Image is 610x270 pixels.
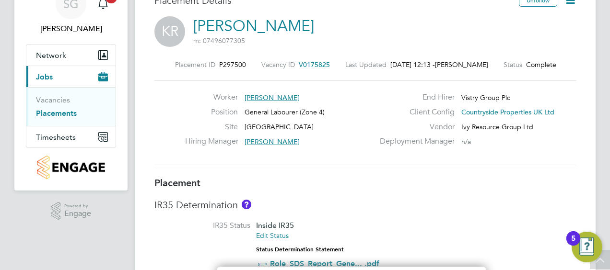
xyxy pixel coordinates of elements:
label: Deployment Manager [374,136,455,146]
button: About IR35 [242,200,251,209]
a: Go to home page [26,156,116,179]
a: Edit Status [256,231,289,240]
span: V0175825 [299,60,330,69]
label: End Hirer [374,92,455,102]
label: IR35 Status [154,221,250,231]
span: General Labourer (Zone 4) [245,108,325,116]
span: Sean Goode [26,23,116,34]
label: Vacancy ID [261,60,295,69]
span: P297500 [219,60,246,69]
img: countryside-properties-logo-retina.png [37,156,105,179]
span: Complete [526,60,556,69]
span: Engage [64,210,91,218]
a: Placements [36,109,77,118]
div: 5 [571,238,575,251]
a: Vacancies [36,95,70,104]
span: Powered by [64,202,91,210]
label: Status [504,60,522,69]
span: [PERSON_NAME] [245,137,300,146]
span: Ivy Resource Group Ltd [461,123,533,131]
span: [PERSON_NAME] [435,60,488,69]
label: Placement ID [175,60,215,69]
button: Open Resource Center, 5 new notifications [572,232,602,262]
label: Position [185,107,238,117]
span: [DATE] 12:13 - [390,60,435,69]
h3: IR35 Determination [154,199,576,211]
label: Last Updated [345,60,387,69]
label: Hiring Manager [185,136,238,146]
span: Inside IR35 [256,221,294,230]
span: m: 07496077305 [193,36,245,45]
label: Vendor [374,122,455,132]
span: KR [154,16,185,47]
label: Worker [185,92,238,102]
span: Timesheets [36,133,76,142]
span: Vistry Group Plc [461,93,510,102]
span: [PERSON_NAME] [245,93,300,102]
strong: Status Determination Statement [256,246,344,253]
span: n/a [461,137,471,146]
a: Role_SDS_Report_Gene... .pdf [270,259,379,268]
label: Client Config [374,107,455,117]
label: Site [185,122,238,132]
b: Placement [154,177,200,189]
span: Network [36,51,66,60]
span: Countryside Properties UK Ltd [461,108,554,116]
a: [PERSON_NAME] [193,17,314,35]
span: Jobs [36,72,53,81]
span: [GEOGRAPHIC_DATA] [245,123,314,131]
